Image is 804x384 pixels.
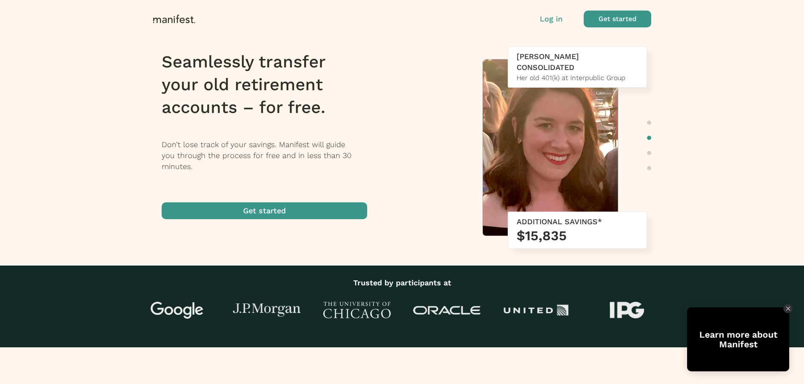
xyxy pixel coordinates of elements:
[687,330,789,349] div: Learn more about Manifest
[323,302,391,319] img: University of Chicago
[687,307,789,371] div: Open Tolstoy widget
[483,59,618,240] img: Taylor
[143,302,211,319] img: Google
[517,227,638,244] h3: $15,835
[413,306,481,315] img: Oracle
[540,13,563,24] button: Log in
[783,304,793,313] div: Close Tolstoy widget
[233,303,300,317] img: J.P Morgan
[162,51,378,119] h1: Seamlessly transfer your old retirement accounts – for free.
[584,11,651,27] button: Get started
[162,139,378,172] p: Don’t lose track of your savings. Manifest will guide you through the process for free and in les...
[687,307,789,371] div: Tolstoy bubble widget
[162,202,367,219] button: Get started
[517,216,638,227] div: ADDITIONAL SAVINGS*
[687,307,789,371] div: Open Tolstoy
[517,51,638,73] div: [PERSON_NAME] CONSOLIDATED
[517,73,638,83] div: Her old 401(k) at Interpublic Group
